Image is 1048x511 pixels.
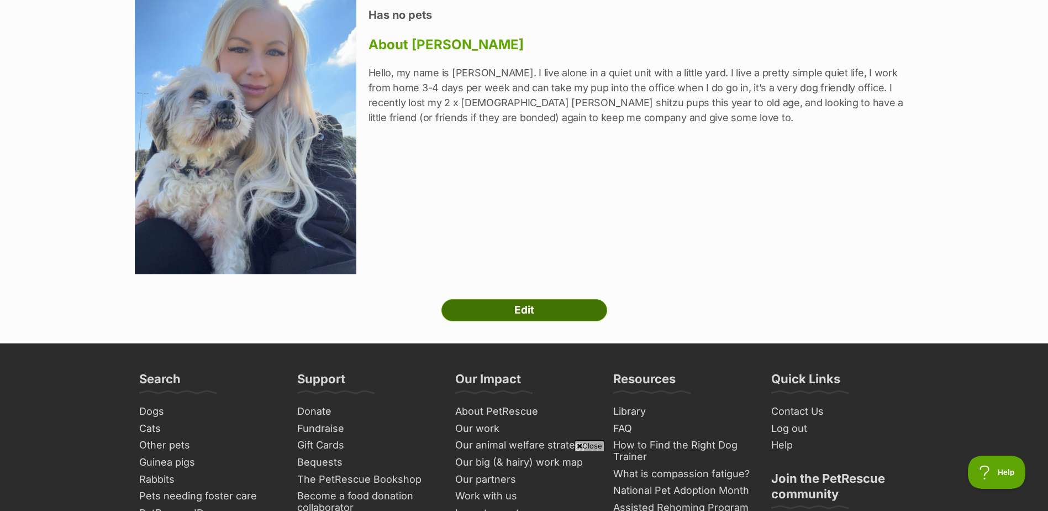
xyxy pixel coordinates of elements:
iframe: Help Scout Beacon - Open [968,456,1026,489]
a: About PetRescue [451,403,598,420]
a: Cats [135,420,282,437]
h3: Resources [613,371,676,393]
a: How to Find the Right Dog Trainer [609,437,756,465]
a: Donate [293,403,440,420]
h3: About [PERSON_NAME] [368,37,914,53]
a: Help [767,437,914,454]
h3: Join the PetRescue community [771,471,909,508]
a: Bequests [293,454,440,471]
a: Gift Cards [293,437,440,454]
a: Edit [441,299,607,321]
h3: Quick Links [771,371,840,393]
a: Pets needing foster care [135,488,282,505]
h3: Search [139,371,181,393]
h3: Support [297,371,345,393]
a: FAQ [609,420,756,437]
p: Hello, my name is [PERSON_NAME]. I live alone in a quiet unit with a little yard. I live a pretty... [368,65,914,125]
h4: Has no pets [368,8,914,22]
a: Contact Us [767,403,914,420]
a: Other pets [135,437,282,454]
a: Our work [451,420,598,437]
a: Library [609,403,756,420]
a: The PetRescue Bookshop [293,471,440,488]
a: Guinea pigs [135,454,282,471]
h3: Our Impact [455,371,521,393]
span: Close [575,440,604,451]
a: Our animal welfare strategy [451,437,598,454]
a: Dogs [135,403,282,420]
a: Fundraise [293,420,440,437]
a: Log out [767,420,914,437]
iframe: Advertisement [323,456,725,505]
a: Rabbits [135,471,282,488]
